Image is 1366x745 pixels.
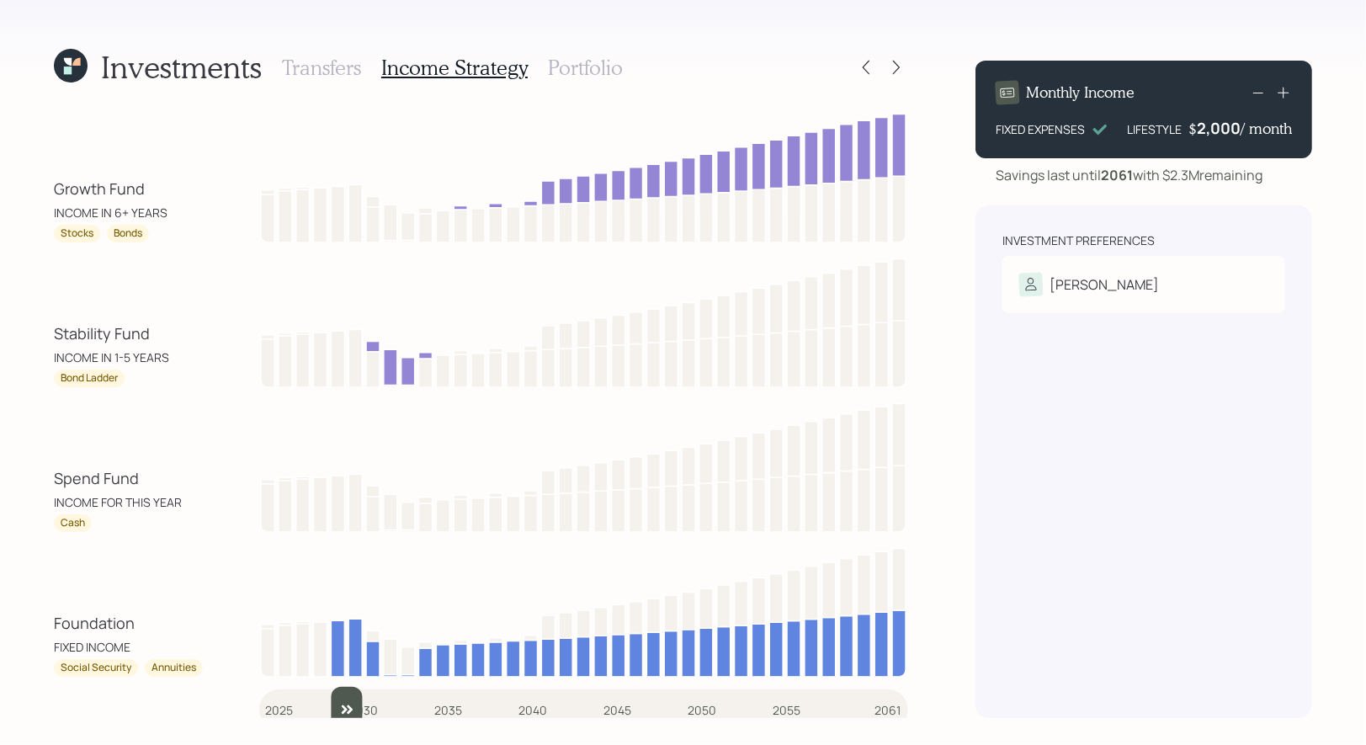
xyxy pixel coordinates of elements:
h3: Transfers [282,56,361,80]
h4: $ [1188,120,1197,138]
div: Annuities [151,661,196,675]
div: Social Security [61,661,131,675]
div: Foundation [54,612,135,635]
div: INCOME IN 6+ YEARS [54,204,167,221]
div: LIFESTYLE [1127,120,1182,138]
div: Spend Fund [54,467,139,490]
div: Investment Preferences [1002,232,1155,249]
h3: Portfolio [548,56,623,80]
div: Growth Fund [54,178,145,200]
div: 2,000 [1197,118,1241,138]
div: INCOME IN 1-5 YEARS [54,349,169,366]
h3: Income Strategy [381,56,528,80]
h4: Monthly Income [1026,83,1135,102]
h1: Investments [101,49,262,85]
h4: / month [1241,120,1292,138]
div: FIXED INCOME [54,638,130,656]
div: [PERSON_NAME] [1050,274,1159,295]
div: Bonds [114,226,142,241]
div: Savings last until with $2.3M remaining [996,165,1262,185]
b: 2061 [1101,166,1133,184]
div: Stocks [61,226,93,241]
div: Bond Ladder [61,371,118,386]
div: Stability Fund [54,322,150,345]
div: Cash [61,516,85,530]
div: INCOME FOR THIS YEAR [54,493,182,511]
div: FIXED EXPENSES [996,120,1085,138]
